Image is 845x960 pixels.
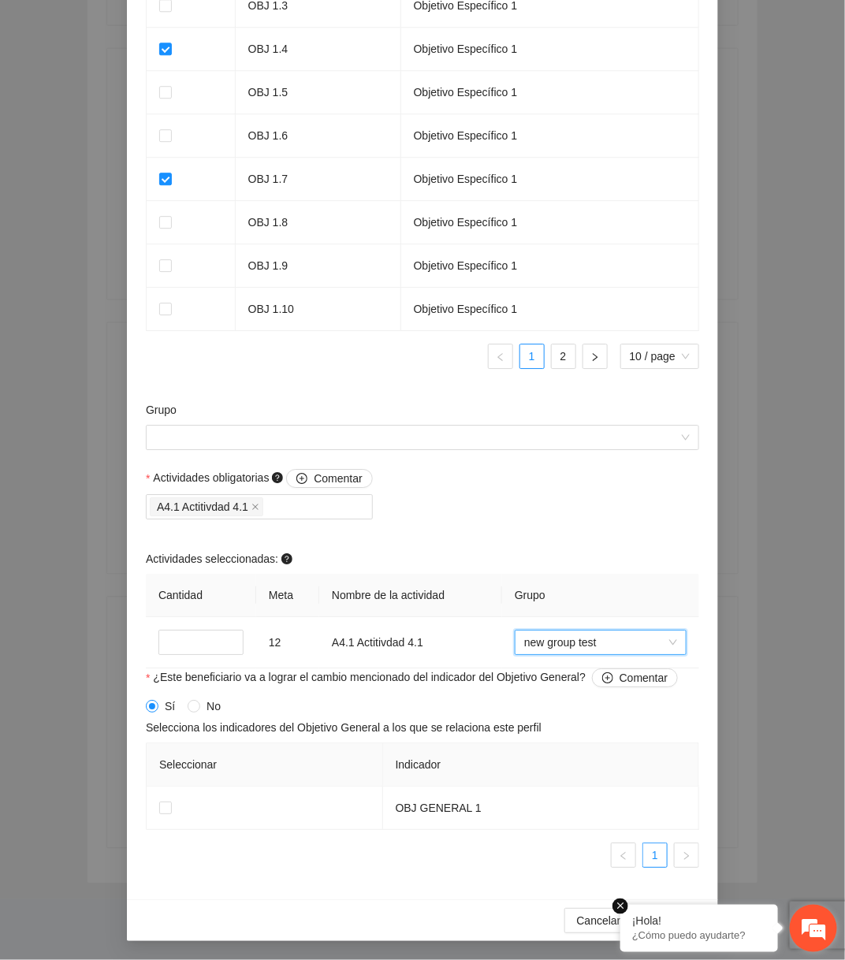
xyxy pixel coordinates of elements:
[314,470,362,487] span: Comentar
[524,631,677,654] span: new group test
[642,843,668,868] li: 1
[520,344,544,368] a: 1
[236,28,401,71] td: OBJ 1.4
[251,503,259,511] span: close
[8,430,300,486] textarea: Escriba su mensaje y pulse “Intro”
[401,28,699,71] td: Objetivo Específico 1
[401,158,699,201] td: Objetivo Específico 1
[155,426,679,449] input: Grupo
[551,344,576,369] li: 2
[643,843,667,867] a: 1
[630,344,690,368] span: 10 / page
[146,719,542,736] span: Selecciona los indicadores del Objetivo General a los que se relaciona este perfil
[401,114,699,158] td: Objetivo Específico 1
[611,843,636,868] li: Previous Page
[296,473,307,486] span: plus-circle
[552,344,575,368] a: 2
[496,352,505,362] span: left
[319,574,502,617] th: Nombre de la actividad
[383,743,699,787] th: Indicador
[272,472,283,483] span: question-circle
[158,589,203,601] span: Cantidad
[619,851,628,861] span: left
[236,201,401,244] td: OBJ 1.8
[592,668,678,687] button: ¿Este beneficiario va a lograr el cambio mencionado del indicador del Objetivo General?
[682,851,691,861] span: right
[674,843,699,868] button: right
[401,288,699,331] td: Objetivo Específico 1
[150,497,263,516] span: A4.1 Actitivdad 4.1
[286,469,372,488] button: Actividades obligatorias question-circle
[200,698,227,715] span: No
[401,244,699,288] td: Objetivo Específico 1
[583,344,608,369] button: right
[488,344,513,369] li: Previous Page
[158,698,181,715] span: Sí
[153,469,372,488] span: Actividades obligatorias
[515,589,545,601] span: Grupo
[256,617,319,668] td: 12
[146,550,296,567] span: Actividades seleccionadas:
[259,8,296,46] div: Minimizar ventana de chat en vivo
[602,672,613,685] span: plus-circle
[236,158,401,201] td: OBJ 1.7
[519,344,545,369] li: 1
[620,344,699,369] div: Page Size
[590,352,600,362] span: right
[281,553,292,564] span: question-circle
[82,80,265,101] div: Chatee con nosotros ahora
[488,344,513,369] button: left
[153,668,678,687] span: ¿Este beneficiario va a lograr el cambio mencionado del indicador del Objetivo General?
[674,843,699,868] li: Next Page
[632,930,766,942] p: ¿Cómo puedo ayudarte?
[401,71,699,114] td: Objetivo Específico 1
[146,401,177,419] label: Grupo
[577,912,621,929] span: Cancelar
[564,908,634,933] button: Cancelar
[236,114,401,158] td: OBJ 1.6
[236,244,401,288] td: OBJ 1.9
[157,498,248,515] span: A4.1 Actitivdad 4.1
[147,743,383,787] th: Seleccionar
[319,617,502,668] td: A4.1 Actitivdad 4.1
[383,787,699,830] td: OBJ GENERAL 1
[91,210,218,370] span: Estamos en línea.
[620,669,668,687] span: Comentar
[632,915,766,928] div: ¡Hola!
[256,574,319,617] th: Meta
[236,71,401,114] td: OBJ 1.5
[583,344,608,369] li: Next Page
[236,288,401,331] td: OBJ 1.10
[611,843,636,868] button: left
[401,201,699,244] td: Objetivo Específico 1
